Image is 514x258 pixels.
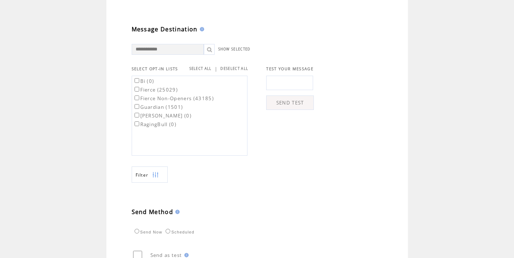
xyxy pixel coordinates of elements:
label: Fierce Non-Openers (43185) [133,95,214,102]
a: SELECT ALL [189,66,212,71]
label: Bi (0) [133,78,154,84]
input: Bi (0) [135,78,139,83]
a: SHOW SELECTED [218,47,251,52]
span: Send Method [132,208,173,216]
label: RagingBull (0) [133,121,177,128]
span: Show filters [136,172,149,178]
img: help.gif [182,253,189,257]
label: [PERSON_NAME] (0) [133,112,192,119]
label: Fierce (25029) [133,86,178,93]
a: SEND TEST [266,95,314,110]
input: [PERSON_NAME] (0) [135,113,139,117]
input: Fierce (25029) [135,87,139,92]
input: RagingBull (0) [135,121,139,126]
img: help.gif [198,27,204,31]
a: DESELECT ALL [220,66,248,71]
a: Filter [132,166,168,183]
span: TEST YOUR MESSAGE [266,66,313,71]
input: Guardian (1501) [135,104,139,109]
span: SELECT OPT-IN LISTS [132,66,178,71]
input: Fierce Non-Openers (43185) [135,95,139,100]
label: Send Now [133,230,162,234]
label: Guardian (1501) [133,104,183,110]
input: Send Now [135,229,139,233]
span: Message Destination [132,25,198,33]
input: Scheduled [166,229,170,233]
img: filters.png [152,167,159,183]
img: help.gif [173,210,180,214]
label: Scheduled [164,230,194,234]
span: | [215,66,218,72]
